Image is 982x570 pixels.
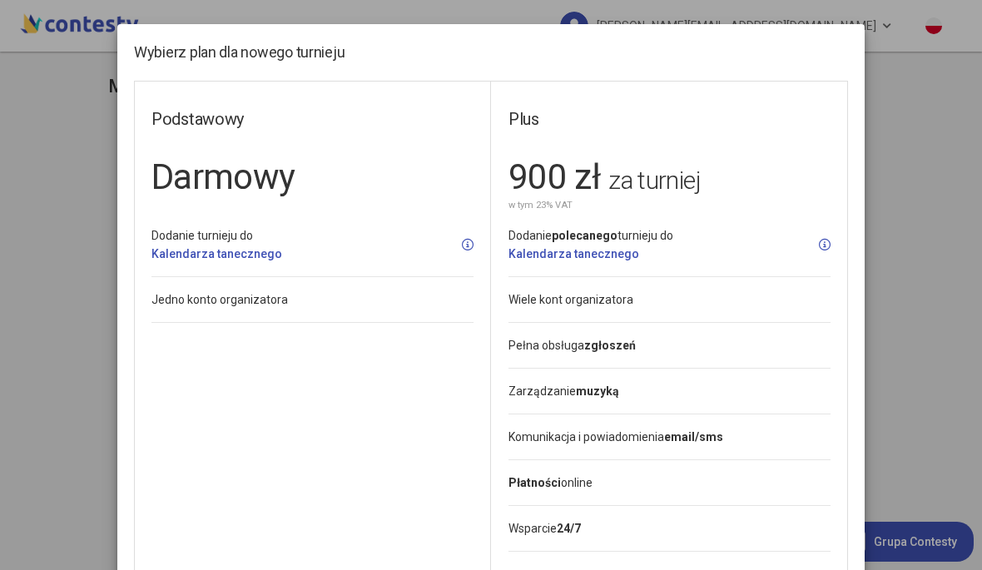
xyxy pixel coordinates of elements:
li: Pełna obsługa [508,323,831,369]
li: Wiele kont organizatora [508,277,831,323]
small: w tym 23% VAT [508,198,573,213]
h1: Darmowy [151,150,474,205]
strong: email/sms [664,430,723,444]
strong: 24/7 [557,522,581,535]
div: Dodanie turnieju do [508,226,673,263]
a: Kalendarza tanecznego [508,247,639,260]
li: Komunikacja i powiadomienia [508,414,831,460]
li: online [508,460,831,506]
h4: Plus [508,107,831,132]
a: Kalendarza tanecznego [151,247,282,260]
strong: Płatności [508,476,561,489]
span: za turniej [608,166,700,195]
strong: muzyką [576,384,619,398]
strong: zgłoszeń [584,339,636,352]
li: Wsparcie [508,506,831,552]
h4: Podstawowy [151,107,474,132]
h1: 900 zł [508,150,831,205]
strong: polecanego [552,229,617,242]
li: Zarządzanie [508,369,831,414]
li: Jedno konto organizatora [151,277,474,323]
h5: Wybierz plan dla nowego turnieju [134,41,345,64]
div: Dodanie turnieju do [151,226,282,263]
